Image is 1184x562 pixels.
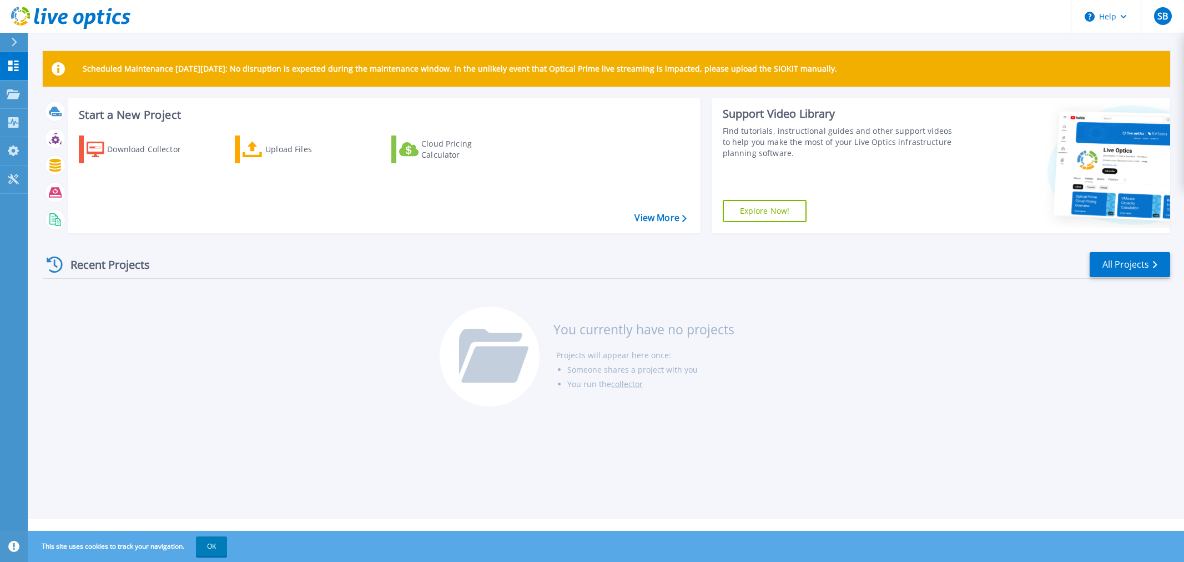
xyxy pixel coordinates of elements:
span: This site uses cookies to track your navigation. [31,536,227,556]
div: Find tutorials, instructional guides and other support videos to help you make the most of your L... [723,126,958,159]
a: collector [611,379,643,389]
div: Download Collector [107,138,196,160]
button: OK [196,536,227,556]
div: Upload Files [265,138,354,160]
h3: You currently have no projects [553,323,734,335]
div: Support Video Library [723,107,958,121]
h3: Start a New Project [79,109,686,121]
p: Scheduled Maintenance [DATE][DATE]: No disruption is expected during the maintenance window. In t... [83,64,837,73]
a: All Projects [1090,252,1170,277]
li: You run the [567,377,734,392]
a: Upload Files [235,136,359,163]
div: Recent Projects [43,251,165,278]
a: View More [634,213,686,223]
span: SB [1157,12,1168,21]
li: Projects will appear here once: [556,348,734,363]
a: Explore Now! [723,200,807,222]
a: Cloud Pricing Calculator [391,136,515,163]
li: Someone shares a project with you [567,363,734,377]
div: Cloud Pricing Calculator [421,138,510,160]
a: Download Collector [79,136,203,163]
